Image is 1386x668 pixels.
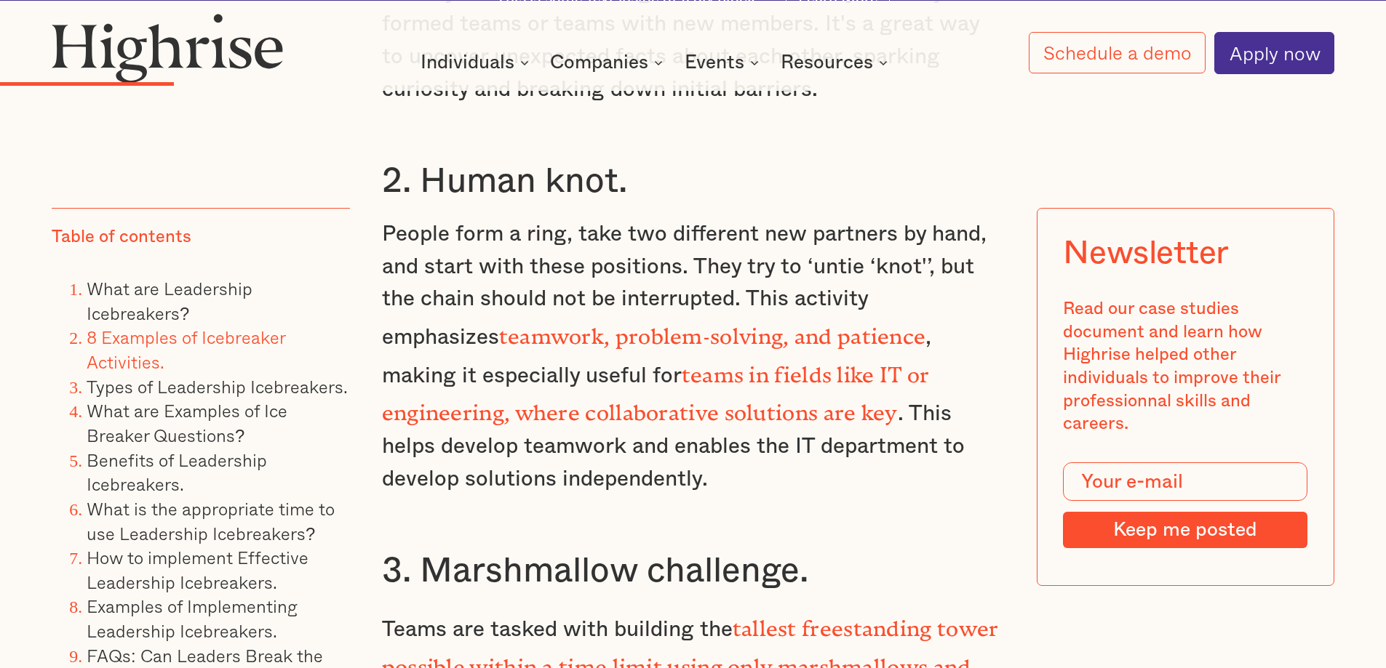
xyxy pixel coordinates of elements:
[781,54,892,71] div: Resources
[382,218,1005,495] p: People form a ring, take two different new partners by hand, and start with these positions. They...
[1063,512,1307,548] input: Keep me posted
[87,544,308,595] a: How to implement Effective Leadership Icebreakers.
[52,13,283,83] img: Highrise logo
[87,323,285,375] a: 8 Examples of Icebreaker Activities.
[1214,32,1334,74] a: Apply now
[781,54,873,71] div: Resources
[1029,32,1206,73] a: Schedule a demo
[1063,462,1307,548] form: Modal Form
[1063,298,1307,436] div: Read our case studies document and learn how Highrise helped other individuals to improve their p...
[87,397,287,448] a: What are Examples of Ice Breaker Questions?
[550,54,667,71] div: Companies
[1063,234,1229,272] div: Newsletter
[52,226,191,249] div: Table of contents
[87,592,298,644] a: Examples of Implementing Leadership Icebreakers.
[382,550,1005,593] h3: 3. Marshmallow challenge.
[87,495,335,547] a: What is the appropriate time to use Leadership Icebreakers?
[421,54,514,71] div: Individuals
[685,54,763,71] div: Events
[421,54,533,71] div: Individuals
[87,446,267,498] a: Benefits of Leadership Icebreakers.
[499,324,926,338] strong: teamwork, problem-solving, and patience
[1063,462,1307,502] input: Your e-mail
[87,373,348,400] a: Types of Leadership Icebreakers.
[550,54,648,71] div: Companies
[685,54,744,71] div: Events
[87,275,252,326] a: What are Leadership Icebreakers?
[382,160,1005,204] h3: 2. Human knot.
